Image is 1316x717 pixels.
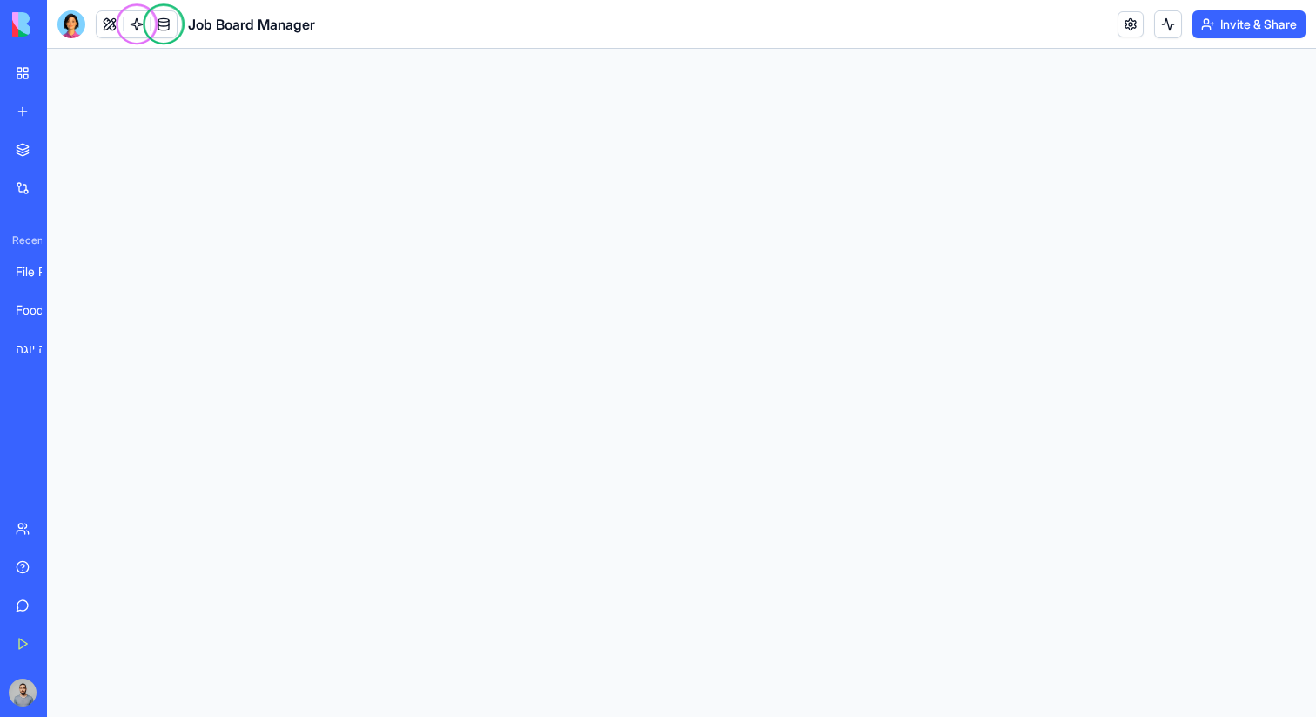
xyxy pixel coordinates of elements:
[5,254,75,289] a: File Preview Hub
[16,301,64,319] div: Food Basket Distribution System
[5,331,75,366] a: אננדה יוגה [GEOGRAPHIC_DATA]
[16,263,64,281] div: File Preview Hub
[1192,10,1306,38] button: Invite & Share
[5,233,42,247] span: Recent
[5,293,75,328] a: Food Basket Distribution System
[16,340,64,357] div: אננדה יוגה [GEOGRAPHIC_DATA]
[12,12,120,37] img: logo
[9,679,37,707] img: image_123650291_bsq8ao.jpg
[188,14,315,35] span: Job Board Manager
